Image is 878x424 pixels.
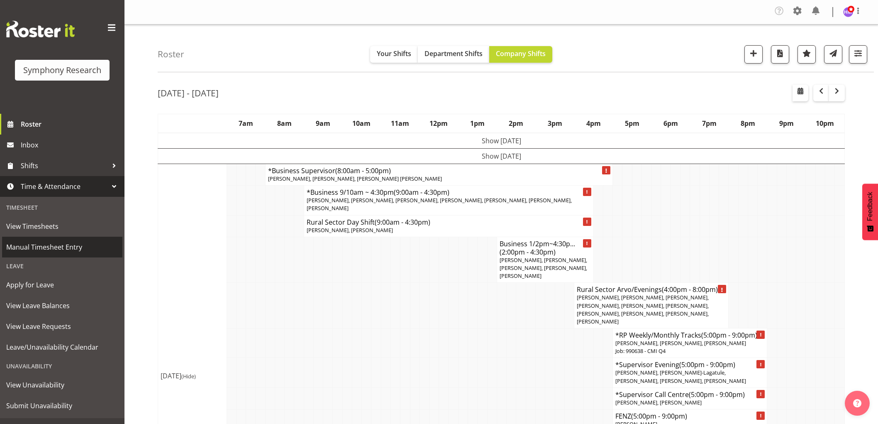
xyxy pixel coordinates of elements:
th: 10am [342,114,381,133]
th: 10pm [806,114,845,133]
h4: Business 1/2pm~4:30p... [500,240,591,256]
img: hitesh-makan1261.jpg [843,7,853,17]
span: (9:00am - 4:30pm) [394,188,449,197]
span: Inbox [21,139,120,151]
span: Manual Timesheet Entry [6,241,118,253]
span: (5:00pm - 9:00pm) [689,390,745,399]
th: 7pm [690,114,729,133]
span: Your Shifts [377,49,411,58]
span: Department Shifts [424,49,483,58]
h4: *Supervisor Evening [615,360,764,369]
span: (8:00am - 5:00pm) [335,166,391,175]
h4: Rural Sector Day Shift [307,218,591,226]
a: View Leave Requests [2,316,122,337]
button: Add a new shift [744,45,763,64]
th: 6pm [651,114,690,133]
button: Download a PDF of the roster according to the set date range. [771,45,789,64]
span: Apply for Leave [6,279,118,291]
a: View Unavailability [2,375,122,395]
button: Feedback - Show survey [862,184,878,240]
th: 9pm [767,114,806,133]
span: [PERSON_NAME], [PERSON_NAME]-Lagatule, [PERSON_NAME], [PERSON_NAME], [PERSON_NAME] [615,369,746,384]
span: [PERSON_NAME], [PERSON_NAME], [PERSON_NAME] [615,339,746,347]
h4: *RP Weekly/Monthly Tracks [615,331,764,339]
button: Select a specific date within the roster. [793,85,808,101]
div: Leave [2,257,122,274]
a: Apply for Leave [2,274,122,295]
a: Leave/Unavailability Calendar [2,337,122,358]
span: [PERSON_NAME], [PERSON_NAME], [PERSON_NAME], [PERSON_NAME], [PERSON_NAME], [PERSON_NAME], [PERSON... [307,196,572,212]
button: Department Shifts [418,46,489,63]
button: Send a list of all shifts for the selected filtered period to all rostered employees. [824,45,842,64]
span: (4:00pm - 8:00pm) [662,285,718,294]
a: View Leave Balances [2,295,122,316]
span: (5:00pm - 9:00pm) [679,360,735,369]
span: [PERSON_NAME], [PERSON_NAME], [PERSON_NAME], [PERSON_NAME], [PERSON_NAME] [500,256,587,279]
span: [PERSON_NAME], [PERSON_NAME] [615,399,702,406]
span: Feedback [866,192,874,221]
td: Show [DATE] [158,149,845,164]
h4: *Business 9/10am ~ 4:30pm [307,188,591,196]
th: 11am [381,114,419,133]
th: 9am [304,114,342,133]
span: Company Shifts [496,49,546,58]
th: 12pm [419,114,458,133]
th: 7am [227,114,265,133]
span: (5:00pm - 9:00pm) [701,331,757,340]
th: 2pm [497,114,535,133]
button: Company Shifts [489,46,552,63]
span: [PERSON_NAME], [PERSON_NAME] [307,226,393,234]
span: Shifts [21,159,108,172]
th: 4pm [574,114,613,133]
td: Show [DATE] [158,133,845,149]
th: 1pm [458,114,497,133]
th: 3pm [536,114,574,133]
span: (2:00pm - 4:30pm) [500,248,556,257]
span: View Leave Balances [6,299,118,312]
th: 8am [265,114,304,133]
span: Time & Attendance [21,180,108,193]
span: Roster [21,118,120,130]
span: Leave/Unavailability Calendar [6,341,118,353]
span: [PERSON_NAME], [PERSON_NAME], [PERSON_NAME], [PERSON_NAME], [PERSON_NAME], [PERSON_NAME], [PERSON... [577,294,709,325]
h2: [DATE] - [DATE] [158,88,219,98]
h4: *Supervisor Call Centre [615,390,764,399]
span: View Leave Requests [6,320,118,333]
span: (9:00am - 4:30pm) [375,218,430,227]
button: Highlight an important date within the roster. [798,45,816,64]
p: Job: 990638 - CMI Q4 [615,347,764,355]
span: [PERSON_NAME], [PERSON_NAME], [PERSON_NAME] [PERSON_NAME] [268,175,442,182]
h4: Roster [158,49,184,59]
a: View Timesheets [2,216,122,237]
th: 5pm [613,114,651,133]
span: (5:00pm - 9:00pm) [631,412,687,421]
a: Submit Unavailability [2,395,122,416]
th: 8pm [729,114,767,133]
img: Rosterit website logo [6,21,75,37]
span: View Timesheets [6,220,118,233]
button: Your Shifts [370,46,418,63]
span: (Hide) [181,373,196,380]
div: Unavailability [2,358,122,375]
a: Manual Timesheet Entry [2,237,122,257]
h4: FENZ [615,412,764,420]
button: Filter Shifts [849,45,867,64]
h4: Rural Sector Arvo/Evenings [577,285,726,294]
span: View Unavailability [6,379,118,391]
div: Timesheet [2,199,122,216]
h4: *Business Supervisor [268,167,610,175]
span: Submit Unavailability [6,399,118,412]
img: help-xxl-2.png [853,399,861,407]
div: Symphony Research [23,64,101,76]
